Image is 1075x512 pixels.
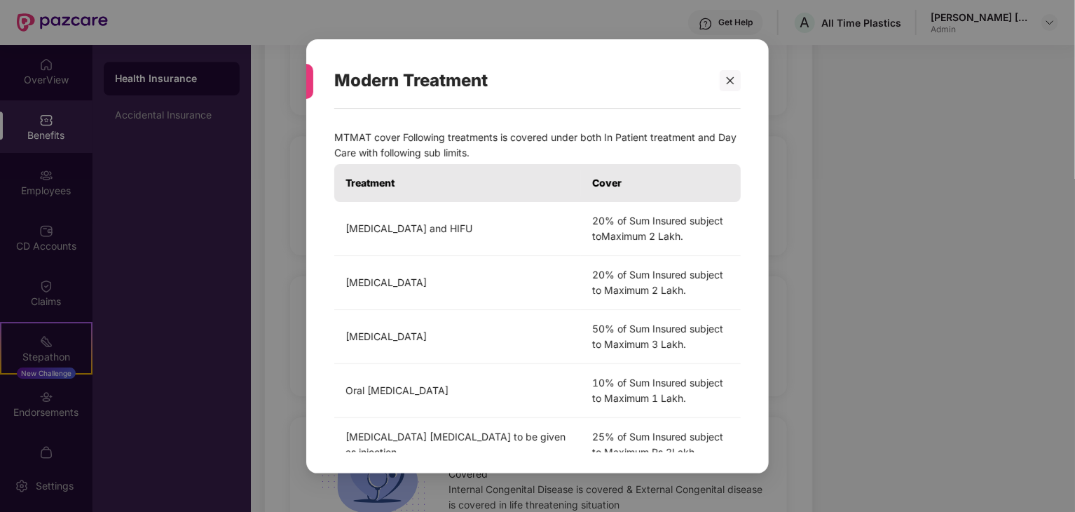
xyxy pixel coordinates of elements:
td: 20% of Sum Insured subject toMaximum 2 Lakh. [581,201,741,255]
td: [MEDICAL_DATA] and HIFU [334,201,581,255]
td: 25% of Sum Insured subject to Maximum Rs 2Lakh. [581,417,741,471]
td: 50% of Sum Insured subject to Maximum 3 Lakh. [581,309,741,363]
td: [MEDICAL_DATA] [334,255,581,309]
td: 10% of Sum Insured subject to Maximum 1 Lakh. [581,363,741,417]
td: 20% of Sum Insured subject to Maximum 2 Lakh. [581,255,741,309]
span: close [725,75,735,85]
div: Modern Treatment [334,53,707,108]
th: Cover [581,163,741,201]
th: Treatment [334,163,581,201]
td: [MEDICAL_DATA] [334,309,581,363]
td: Oral [MEDICAL_DATA] [334,363,581,417]
td: [MEDICAL_DATA] [MEDICAL_DATA] to be given as injection [334,417,581,471]
p: MTMAT cover Following treatments is covered under both In Patient treatment and Day Care with fol... [334,129,741,160]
